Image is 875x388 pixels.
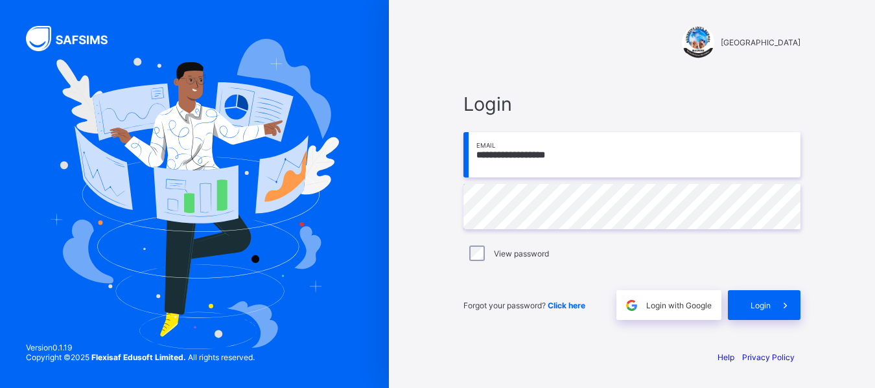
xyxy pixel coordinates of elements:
img: Hero Image [50,39,339,349]
span: Login with Google [646,301,712,310]
strong: Flexisaf Edusoft Limited. [91,352,186,362]
span: Login [751,301,771,310]
span: Forgot your password? [463,301,585,310]
a: Privacy Policy [742,352,795,362]
a: Help [717,352,734,362]
a: Click here [548,301,585,310]
img: google.396cfc9801f0270233282035f929180a.svg [624,298,639,313]
span: Login [463,93,800,115]
span: Copyright © 2025 All rights reserved. [26,352,255,362]
label: View password [494,249,549,258]
span: Version 0.1.19 [26,343,255,352]
span: [GEOGRAPHIC_DATA] [721,38,800,47]
img: SAFSIMS Logo [26,26,123,51]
